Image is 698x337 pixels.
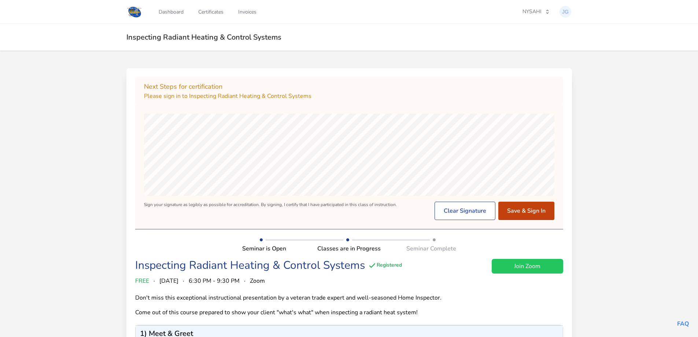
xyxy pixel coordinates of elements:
p: Please sign in to Inspecting Radiant Heating & Control Systems [144,92,554,100]
div: Inspecting Radiant Heating & Control Systems [135,259,365,272]
div: Seminar is Open [242,244,314,253]
div: Sign your signature as legibly as possible for accreditation. By signing, I certify that I have p... [144,202,397,220]
button: NYSAHI [518,6,554,18]
a: FAQ [677,320,689,328]
span: 6:30 PM - 9:30 PM [189,276,240,285]
span: FREE [135,276,149,285]
span: Zoom [250,276,265,285]
div: Classes are in Progress [313,244,385,253]
span: [DATE] [159,276,178,285]
h2: Inspecting Radiant Heating & Control Systems [126,33,572,42]
a: Join Zoom [492,259,563,274]
img: Jesse Guyer [559,6,571,18]
button: Clear Signature [435,202,495,220]
div: Don't miss this exceptional instructional presentation by a veteran trade expert and well-seasone... [135,294,456,316]
img: Logo [126,5,143,18]
button: Save & Sign In [498,202,554,220]
div: Seminar Complete [385,244,456,253]
div: Registered [368,261,402,270]
span: · [183,276,184,285]
span: · [154,276,155,285]
h2: Next Steps for certification [144,81,554,92]
span: · [244,276,245,285]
